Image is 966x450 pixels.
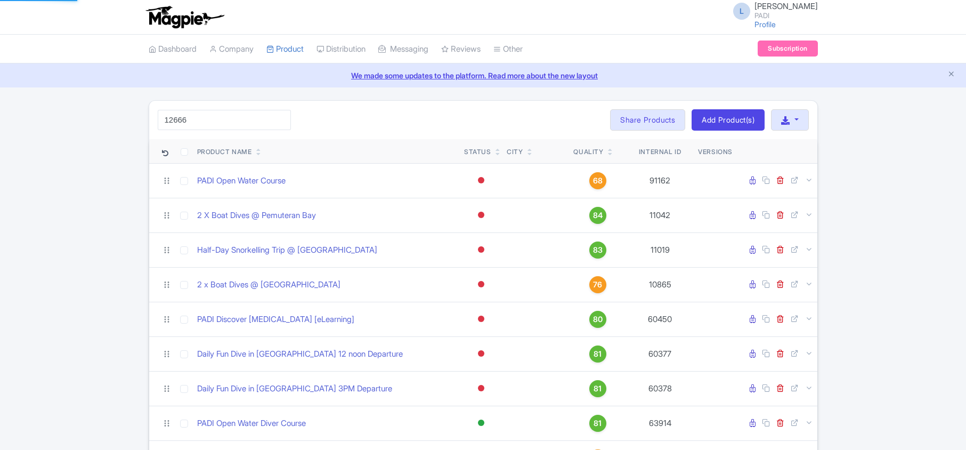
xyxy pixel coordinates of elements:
[476,173,486,188] div: Inactive
[507,147,523,157] div: City
[594,417,602,429] span: 81
[754,20,776,29] a: Profile
[573,276,622,293] a: 76
[573,415,622,432] a: 81
[476,415,486,431] div: Active
[692,109,765,131] a: Add Product(s)
[626,198,694,232] td: 11042
[573,345,622,363] a: 81
[626,371,694,406] td: 60378
[197,348,403,360] a: Daily Fun Dive in [GEOGRAPHIC_DATA] 12 noon Departure
[441,35,481,64] a: Reviews
[493,35,523,64] a: Other
[266,35,304,64] a: Product
[573,380,622,397] a: 81
[573,242,622,259] a: 83
[573,147,603,157] div: Quality
[197,210,316,222] a: 2 X Boat Dives @ Pemuteran Bay
[593,244,603,256] span: 83
[6,70,960,81] a: We made some updates to the platform. Read more about the new layout
[197,244,377,256] a: Half-Day Snorkelling Trip @ [GEOGRAPHIC_DATA]
[593,314,603,325] span: 80
[594,383,602,395] span: 81
[593,175,603,187] span: 68
[464,147,491,157] div: Status
[476,381,486,396] div: Inactive
[143,5,226,29] img: logo-ab69f6fb50320c5b225c76a69d11143b.png
[733,3,750,20] span: L
[947,69,955,81] button: Close announcement
[626,163,694,198] td: 91162
[594,348,602,360] span: 81
[158,110,291,130] input: Search product name, city, or interal id
[197,383,392,395] a: Daily Fun Dive in [GEOGRAPHIC_DATA] 3PM Departure
[626,406,694,440] td: 63914
[197,279,340,291] a: 2 x Boat Dives @ [GEOGRAPHIC_DATA]
[197,175,286,187] a: PADI Open Water Course
[476,311,486,327] div: Inactive
[626,302,694,336] td: 60450
[754,12,818,19] small: PADI
[593,279,602,291] span: 76
[626,267,694,302] td: 10865
[149,35,197,64] a: Dashboard
[610,109,685,131] a: Share Products
[197,147,252,157] div: Product Name
[197,417,306,430] a: PADI Open Water Diver Course
[694,139,737,164] th: Versions
[209,35,254,64] a: Company
[378,35,428,64] a: Messaging
[593,210,603,221] span: 84
[476,242,486,258] div: Inactive
[476,277,486,292] div: Inactive
[758,41,817,57] a: Subscription
[754,1,818,11] span: [PERSON_NAME]
[573,207,622,224] a: 84
[197,314,354,326] a: PADI Discover [MEDICAL_DATA] [eLearning]
[476,207,486,223] div: Inactive
[476,346,486,361] div: Inactive
[573,311,622,328] a: 80
[626,232,694,267] td: 11019
[727,2,818,19] a: L [PERSON_NAME] PADI
[573,172,622,189] a: 68
[626,139,694,164] th: Internal ID
[626,336,694,371] td: 60377
[316,35,366,64] a: Distribution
